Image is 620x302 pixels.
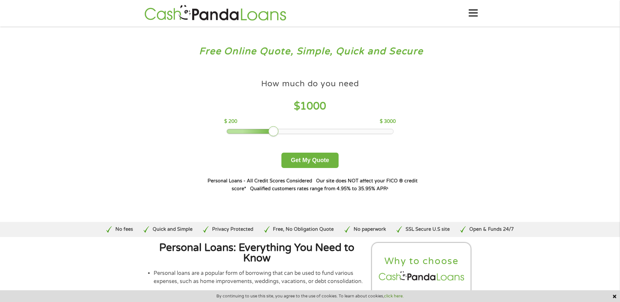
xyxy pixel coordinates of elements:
[232,178,418,192] strong: Our site does NOT affect your FICO ® credit score*
[281,153,339,168] button: Get My Quote
[273,226,334,233] p: Free, No Obligation Quote
[208,178,312,184] strong: Personal Loans - All Credit Scores Considered
[153,226,193,233] p: Quick and Simple
[377,255,466,267] h2: Why to choose
[261,78,359,89] h4: How much do you need
[224,100,396,113] h4: $
[377,290,466,297] li: Borrow between $200 - 3000
[115,226,133,233] p: No fees
[212,226,253,233] p: Privacy Protected
[250,186,388,192] strong: Qualified customers rates range from 4.95% to 35.95% APR¹
[384,294,404,299] a: click here.
[142,4,288,23] img: GetLoanNow Logo
[300,100,326,112] span: 1000
[154,269,365,285] li: Personal loans are a popular form of borrowing that can be used to fund various expenses, such as...
[469,226,514,233] p: Open & Funds 24/7
[148,243,365,263] h2: Personal Loans: Everything You Need to Know
[354,226,386,233] p: No paperwork
[224,118,237,125] p: $ 200
[216,294,404,298] span: By continuing to use this site, you agree to the use of cookies. To learn about cookies,
[406,226,450,233] p: SSL Secure U.S site
[19,45,601,58] h3: Free Online Quote, Simple, Quick and Secure
[380,118,396,125] p: $ 3000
